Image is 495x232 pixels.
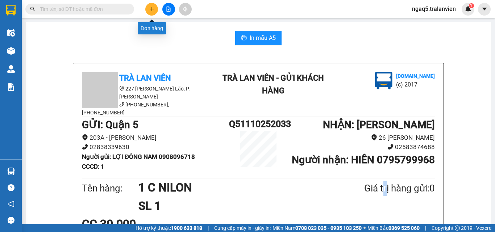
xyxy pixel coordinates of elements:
[166,7,171,12] span: file-add
[119,102,124,107] span: phone
[288,133,435,143] li: 26 [PERSON_NAME]
[250,33,276,42] span: In mẫu A5
[149,7,154,12] span: plus
[82,144,88,150] span: phone
[208,224,209,232] span: |
[162,3,175,16] button: file-add
[79,9,96,26] img: logo.jpg
[478,3,491,16] button: caret-down
[61,28,100,33] b: [DOMAIN_NAME]
[119,86,124,91] span: environment
[396,80,435,89] li: (c) 2017
[82,133,229,143] li: 203A - [PERSON_NAME]
[8,201,14,207] span: notification
[119,73,171,83] b: Trà Lan Viên
[82,153,195,160] b: Người gửi : LỢI ĐÔNG NAM 0908096718
[179,3,192,16] button: aim
[375,72,392,89] img: logo.jpg
[7,29,15,37] img: warehouse-icon
[7,168,15,175] img: warehouse-icon
[7,83,15,91] img: solution-icon
[183,7,188,12] span: aim
[388,225,420,231] strong: 0369 525 060
[241,35,247,42] span: printer
[145,3,158,16] button: plus
[425,224,426,232] span: |
[171,225,202,231] strong: 1900 633 818
[82,85,212,101] li: 227 [PERSON_NAME] Lão, P. [PERSON_NAME]
[138,197,329,215] h1: SL 1
[481,6,488,12] span: caret-down
[363,227,366,229] span: ⚪️
[367,224,420,232] span: Miền Bắc
[82,134,88,140] span: environment
[292,154,435,166] b: Người nhận : HIỀN 0795799968
[329,181,435,196] div: Giá trị hàng gửi: 0
[387,144,394,150] span: phone
[40,5,125,13] input: Tìm tên, số ĐT hoặc mã đơn
[371,134,377,140] span: environment
[273,224,362,232] span: Miền Nam
[469,3,474,8] sup: 1
[30,7,35,12] span: search
[323,119,435,131] b: NHẬN : [PERSON_NAME]
[465,6,471,12] img: icon-new-feature
[7,47,15,55] img: warehouse-icon
[8,184,14,191] span: question-circle
[214,224,271,232] span: Cung cấp máy in - giấy in:
[6,5,16,16] img: logo-vxr
[82,101,212,117] li: [PHONE_NUMBER], [PHONE_NUMBER]
[138,178,329,197] h1: 1 C NILON
[82,163,104,170] b: CCCD : 1
[82,119,138,131] b: GỬI : Quận 5
[229,117,288,131] h1: Q51110252033
[8,217,14,224] span: message
[470,3,473,8] span: 1
[82,181,138,196] div: Tên hàng:
[82,142,229,152] li: 02838339630
[455,225,460,231] span: copyright
[288,142,435,152] li: 02583874688
[9,47,26,81] b: Trà Lan Viên
[45,10,72,82] b: Trà Lan Viên - Gửi khách hàng
[61,34,100,43] li: (c) 2017
[396,73,435,79] b: [DOMAIN_NAME]
[295,225,362,231] strong: 0708 023 035 - 0935 103 250
[136,224,202,232] span: Hỗ trợ kỹ thuật:
[222,73,324,95] b: Trà Lan Viên - Gửi khách hàng
[235,31,282,45] button: printerIn mẫu A5
[7,65,15,73] img: warehouse-icon
[406,4,462,13] span: ngaq5.tralanvien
